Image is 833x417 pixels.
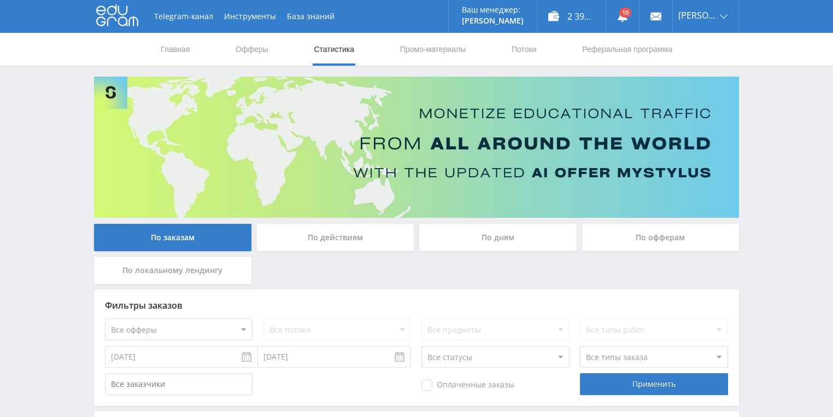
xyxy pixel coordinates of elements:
[234,33,269,66] a: Офферы
[581,33,673,66] a: Реферальная программа
[160,33,191,66] a: Главная
[94,77,739,218] img: Banner
[399,33,467,66] a: Промо-материалы
[462,5,524,14] p: Ваш менеджер:
[94,257,251,284] div: По локальному лендингу
[105,373,253,395] input: Все заказчики
[582,224,740,251] div: По офферам
[257,224,414,251] div: По действиям
[678,11,717,20] span: [PERSON_NAME]
[421,380,514,391] span: Оплаченные заказы
[462,16,524,25] p: [PERSON_NAME]
[94,224,251,251] div: По заказам
[105,300,728,310] div: Фильтры заказов
[580,373,728,395] div: Применить
[511,33,538,66] a: Потоки
[313,33,355,66] a: Статистика
[419,224,577,251] div: По дням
